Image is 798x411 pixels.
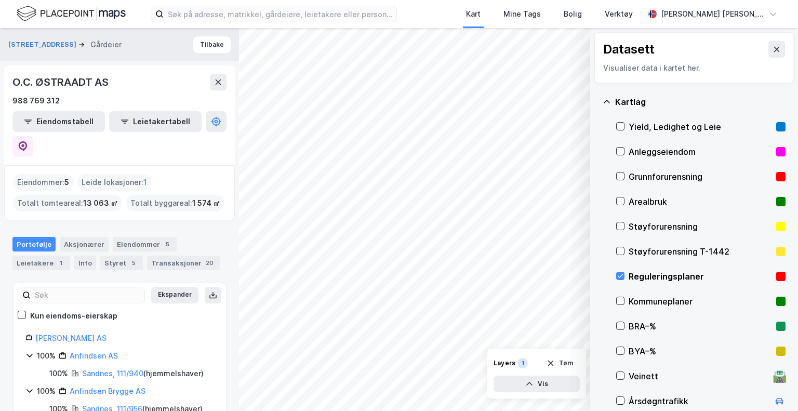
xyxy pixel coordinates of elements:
[466,8,481,20] div: Kart
[164,6,396,22] input: Søk på adresse, matrikkel, gårdeiere, leietakere eller personer
[147,256,220,270] div: Transaksjoner
[162,239,172,249] div: 5
[629,345,772,357] div: BYA–%
[49,367,68,380] div: 100%
[629,170,772,183] div: Grunnforurensning
[503,8,541,20] div: Mine Tags
[12,256,70,270] div: Leietakere
[746,361,798,411] div: Kontrollprogram for chat
[13,174,73,191] div: Eiendommer :
[746,361,798,411] iframe: Chat Widget
[56,258,66,268] div: 1
[629,270,772,283] div: Reguleringsplaner
[494,359,515,367] div: Layers
[37,350,56,362] div: 100%
[12,95,60,107] div: 988 769 312
[17,5,126,23] img: logo.f888ab2527a4732fd821a326f86c7f29.svg
[8,39,78,50] button: [STREET_ADDRESS]
[564,8,582,20] div: Bolig
[70,387,145,395] a: Anfindsen Brygge AS
[74,256,96,270] div: Info
[629,145,772,158] div: Anleggseiendom
[629,220,772,233] div: Støyforurensning
[12,74,111,90] div: O.C. ØSTRAADT AS
[615,96,786,108] div: Kartlag
[151,287,198,303] button: Ekspander
[192,197,220,209] span: 1 574 ㎡
[517,358,528,368] div: 1
[13,195,122,211] div: Totalt tomteareal :
[12,111,105,132] button: Eiendomstabell
[12,237,56,251] div: Portefølje
[35,334,107,342] a: [PERSON_NAME] AS
[77,174,151,191] div: Leide lokasjoner :
[83,197,118,209] span: 13 063 ㎡
[64,176,69,189] span: 5
[37,385,56,397] div: 100%
[629,370,769,382] div: Veinett
[100,256,143,270] div: Styret
[31,287,144,303] input: Søk
[30,310,117,322] div: Kun eiendoms-eierskap
[82,369,143,378] a: Sandnes, 111/940
[90,38,122,51] div: Gårdeier
[629,320,772,333] div: BRA–%
[193,36,231,53] button: Tilbake
[82,367,204,380] div: ( hjemmelshaver )
[629,121,772,133] div: Yield, Ledighet og Leie
[204,258,216,268] div: 20
[603,62,785,74] div: Visualiser data i kartet her.
[143,176,147,189] span: 1
[603,41,655,58] div: Datasett
[661,8,765,20] div: [PERSON_NAME] [PERSON_NAME]
[70,351,118,360] a: Anfindsen AS
[605,8,633,20] div: Verktøy
[128,258,139,268] div: 5
[60,237,109,251] div: Aksjonærer
[629,395,769,407] div: Årsdøgntrafikk
[113,237,177,251] div: Eiendommer
[629,245,772,258] div: Støyforurensning T-1442
[494,376,580,392] button: Vis
[629,195,772,208] div: Arealbruk
[126,195,224,211] div: Totalt byggareal :
[629,295,772,308] div: Kommuneplaner
[540,355,580,372] button: Tøm
[109,111,202,132] button: Leietakertabell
